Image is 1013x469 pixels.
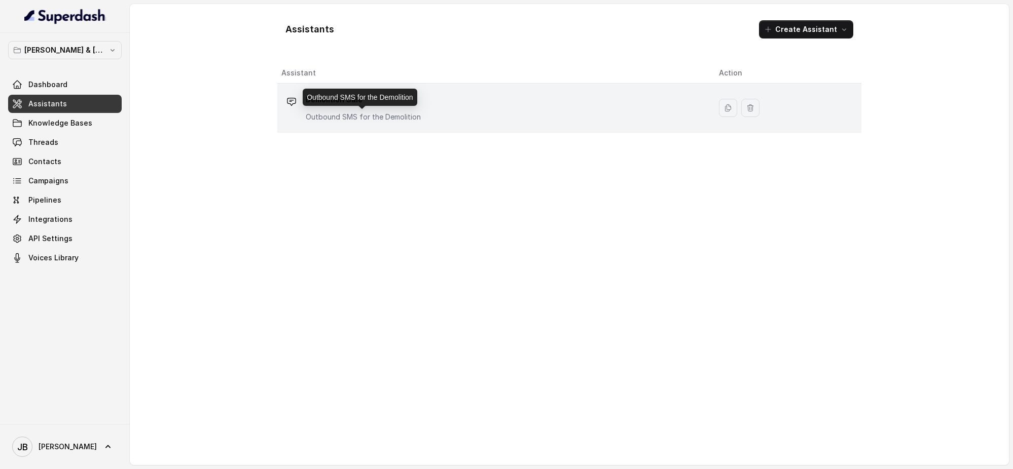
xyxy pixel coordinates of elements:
[28,118,92,128] span: Knowledge Bases
[277,63,711,84] th: Assistant
[28,80,67,90] span: Dashboard
[24,8,106,24] img: light.svg
[8,229,122,248] a: API Settings
[24,44,105,56] p: [PERSON_NAME] & [PERSON_NAME]
[8,41,122,59] button: [PERSON_NAME] & [PERSON_NAME]
[28,195,61,205] span: Pipelines
[8,152,122,171] a: Contacts
[28,157,61,167] span: Contacts
[28,137,58,147] span: Threads
[8,433,122,461] a: [PERSON_NAME]
[28,214,73,224] span: Integrations
[285,21,334,37] h1: Assistants
[17,442,28,452] text: JB
[711,63,861,84] th: Action
[39,442,97,452] span: [PERSON_NAME]
[8,95,122,113] a: Assistants
[759,20,853,38] button: Create Assistant
[8,172,122,190] a: Campaigns
[28,233,73,244] span: API Settings
[8,133,122,151] a: Threads
[8,114,122,132] a: Knowledge Bases
[303,89,417,106] div: Outbound SMS for the Demolition
[8,75,122,94] a: Dashboard
[8,210,122,228] a: Integrations
[8,249,122,267] a: Voices Library
[306,112,421,122] p: Outbound SMS for the Demolition
[8,191,122,209] a: Pipelines
[28,176,68,186] span: Campaigns
[28,253,79,263] span: Voices Library
[28,99,67,109] span: Assistants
